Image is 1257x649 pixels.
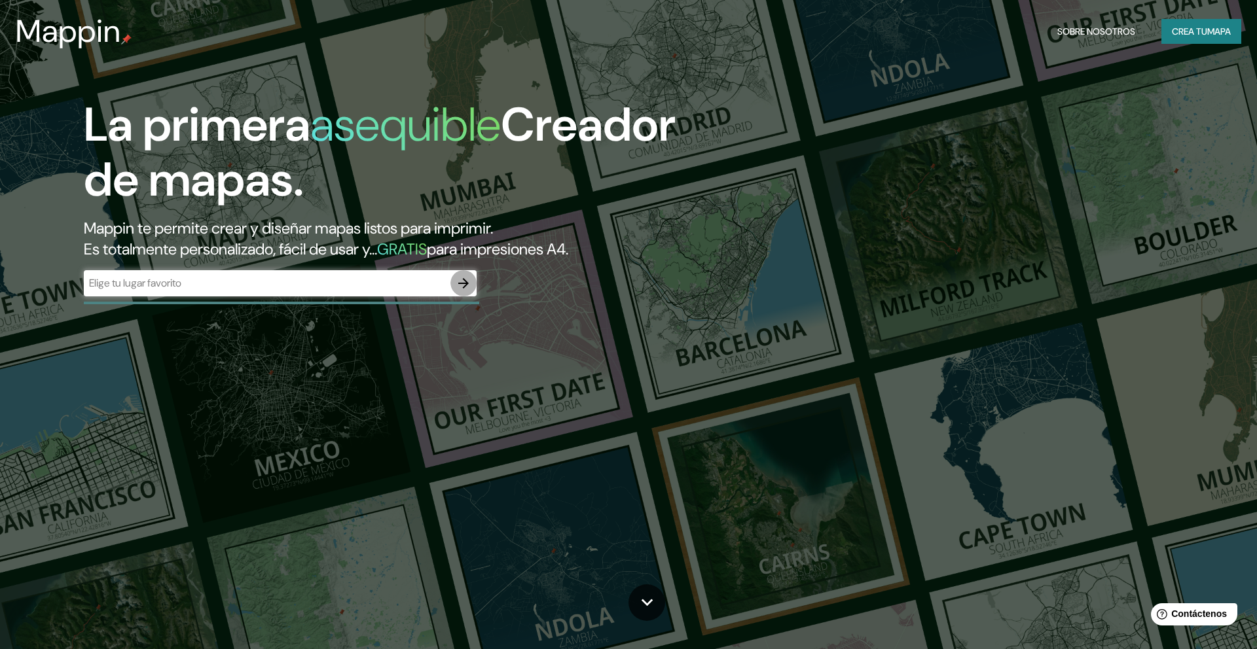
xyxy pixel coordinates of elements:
font: Mappin [16,10,121,52]
font: La primera [84,94,310,155]
font: mapa [1207,26,1231,37]
font: Mappin te permite crear y diseñar mapas listos para imprimir. [84,218,493,238]
iframe: Lanzador de widgets de ayuda [1140,598,1243,635]
font: Es totalmente personalizado, fácil de usar y... [84,239,377,259]
font: Crea tu [1172,26,1207,37]
input: Elige tu lugar favorito [84,275,450,290]
font: asequible [310,94,501,155]
font: Creador de mapas. [84,94,676,210]
font: GRATIS [377,239,427,259]
button: Crea tumapa [1161,19,1241,44]
button: Sobre nosotros [1052,19,1140,44]
font: para impresiones A4. [427,239,568,259]
font: Sobre nosotros [1057,26,1135,37]
img: pin de mapeo [121,34,132,44]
